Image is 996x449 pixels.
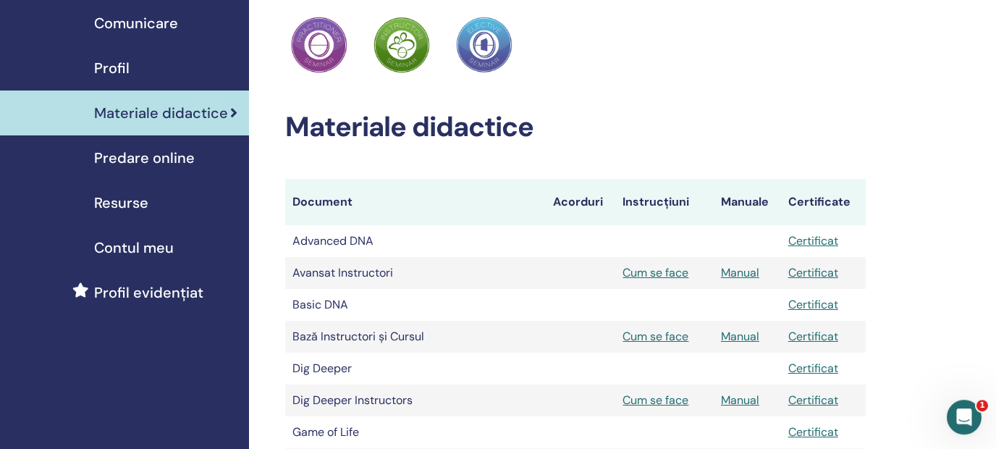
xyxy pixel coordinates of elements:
[285,179,546,225] th: Document
[615,179,714,225] th: Instrucțiuni
[94,192,148,214] span: Resurse
[788,297,838,312] a: Certificat
[285,111,866,144] h2: Materiale didactice
[947,400,982,435] iframe: Intercom live chat
[546,179,615,225] th: Acorduri
[94,147,195,169] span: Predare online
[285,353,546,385] td: Dig Deeper
[285,416,546,448] td: Game of Life
[285,289,546,321] td: Basic DNA
[456,17,512,73] img: Practitioner
[721,393,759,408] a: Manual
[976,400,988,411] span: 1
[788,361,838,376] a: Certificat
[788,265,838,280] a: Certificat
[788,329,838,344] a: Certificat
[721,329,759,344] a: Manual
[622,329,688,344] a: Cum se face
[721,265,759,280] a: Manual
[788,424,838,440] a: Certificat
[94,12,178,34] span: Comunicare
[94,282,203,303] span: Profil evidențiat
[788,233,838,248] a: Certificat
[622,265,688,280] a: Cum se face
[714,179,781,225] th: Manuale
[781,179,866,225] th: Certificate
[788,393,838,408] a: Certificat
[94,102,228,124] span: Materiale didactice
[94,57,130,79] span: Profil
[285,225,546,257] td: Advanced DNA
[285,385,546,416] td: Dig Deeper Instructors
[373,17,430,73] img: Practitioner
[622,393,688,408] a: Cum se face
[291,17,347,73] img: Practitioner
[285,257,546,289] td: Avansat Instructori
[94,237,174,259] span: Contul meu
[285,321,546,353] td: Bază Instructori și Cursul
